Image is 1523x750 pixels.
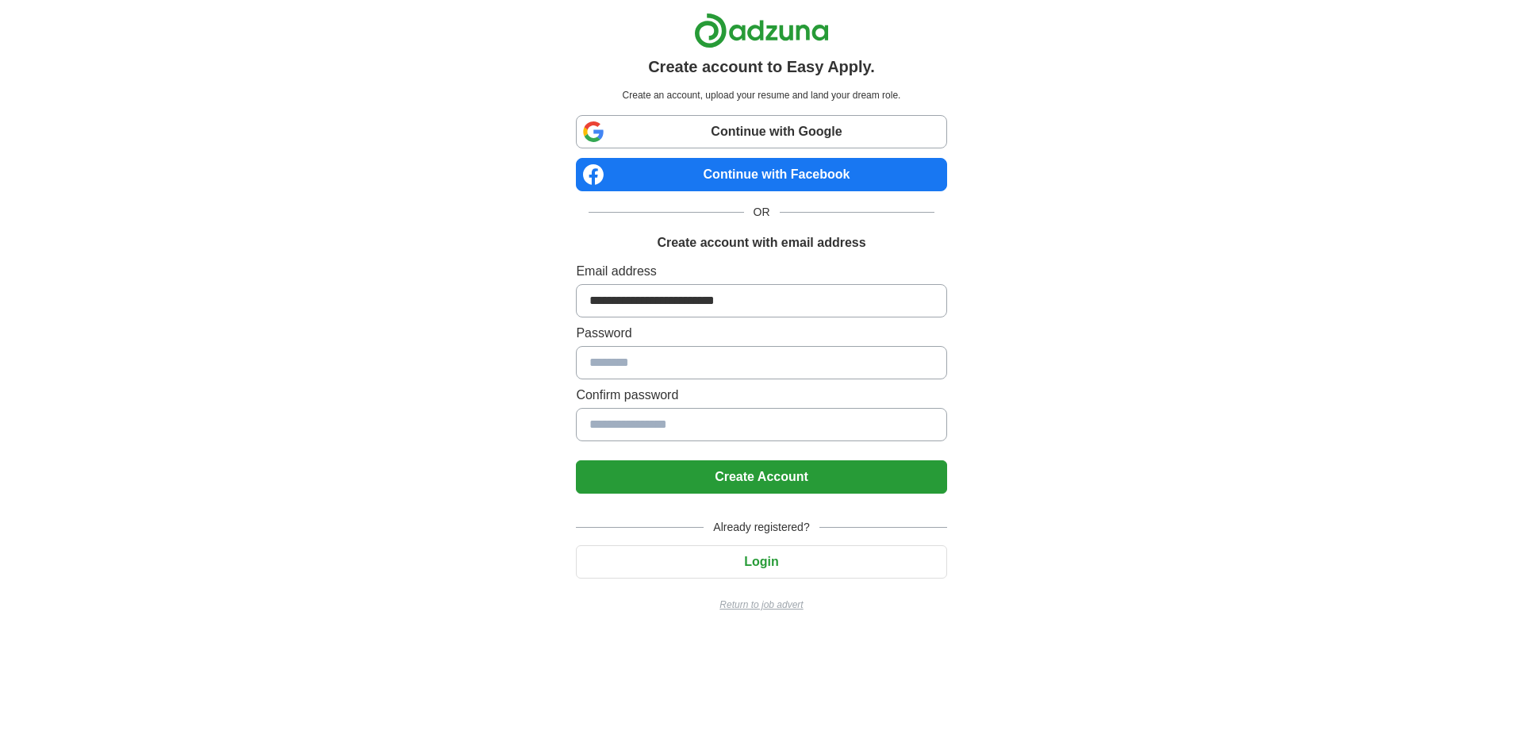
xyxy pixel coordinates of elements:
span: Already registered? [704,519,819,536]
h1: Create account with email address [657,233,865,252]
p: Create an account, upload your resume and land your dream role. [579,88,943,102]
h1: Create account to Easy Apply. [648,55,875,79]
a: Return to job advert [576,598,946,612]
button: Create Account [576,460,946,494]
label: Confirm password [576,386,946,405]
a: Continue with Facebook [576,158,946,191]
a: Login [576,555,946,568]
img: Adzuna logo [694,13,829,48]
button: Login [576,545,946,579]
span: OR [744,204,780,221]
label: Password [576,324,946,343]
a: Continue with Google [576,115,946,148]
label: Email address [576,262,946,281]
